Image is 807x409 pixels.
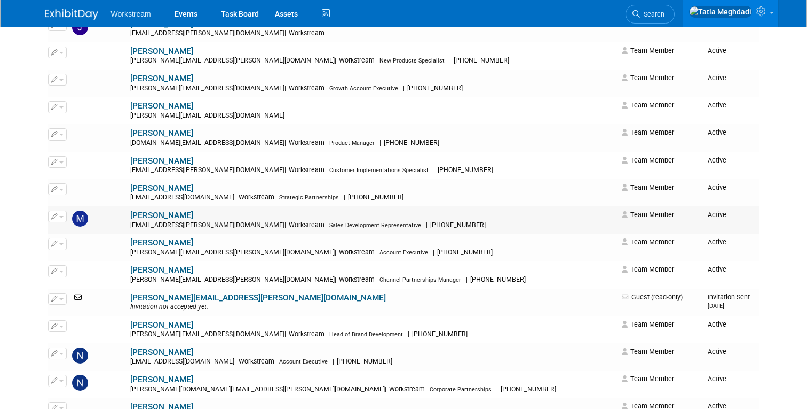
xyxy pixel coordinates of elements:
span: Active [708,47,726,55]
div: [PERSON_NAME][EMAIL_ADDRESS][PERSON_NAME][DOMAIN_NAME] [130,249,615,257]
span: New Products Specialist [379,57,445,64]
a: [PERSON_NAME] [130,265,193,275]
span: Corporate Partnerships [430,386,492,393]
div: [EMAIL_ADDRESS][PERSON_NAME][DOMAIN_NAME] [130,221,615,230]
span: Workstream [236,194,278,201]
span: Active [708,375,726,383]
span: | [449,57,451,64]
span: Head of Brand Development [329,331,403,338]
a: [PERSON_NAME] [130,19,193,29]
div: [PERSON_NAME][EMAIL_ADDRESS][PERSON_NAME][DOMAIN_NAME] [130,57,615,65]
span: Workstream [286,166,328,174]
span: Active [708,238,726,246]
span: | [433,249,434,256]
span: Account Executive [279,358,328,365]
small: [DATE] [708,303,724,310]
a: [PERSON_NAME] [130,156,193,166]
span: | [284,166,286,174]
a: [PERSON_NAME] [130,101,193,111]
img: ExhibitDay [45,9,98,20]
img: Natalie Jin [72,320,88,336]
span: [PHONE_NUMBER] [345,194,407,201]
span: | [408,330,409,338]
span: Team Member [622,348,674,356]
span: Guest (read-only) [622,293,683,301]
span: Active [708,265,726,273]
div: [PERSON_NAME][EMAIL_ADDRESS][DOMAIN_NAME] [130,84,615,93]
span: [PHONE_NUMBER] [434,249,496,256]
span: | [284,330,286,338]
span: [PHONE_NUMBER] [409,330,471,338]
span: | [344,194,345,201]
span: | [335,249,336,256]
span: | [403,84,405,92]
span: Active [708,74,726,82]
span: Team Member [622,47,674,55]
a: [PERSON_NAME] [130,74,193,83]
span: Active [708,183,726,191]
span: Sales Development Representative [329,222,421,229]
span: Account Executive [379,249,428,256]
div: [DOMAIN_NAME][EMAIL_ADDRESS][DOMAIN_NAME] [130,139,615,148]
div: [PERSON_NAME][EMAIL_ADDRESS][DOMAIN_NAME] [130,112,615,120]
a: [PERSON_NAME] [130,320,193,330]
span: Workstream [286,29,328,37]
span: Channel Partnerships Manager [379,276,461,283]
span: Team Member [622,128,674,136]
div: [PERSON_NAME][EMAIL_ADDRESS][DOMAIN_NAME] [130,330,615,339]
span: [PHONE_NUMBER] [428,221,489,229]
a: [PERSON_NAME] [130,183,193,193]
span: | [426,221,428,229]
span: [PHONE_NUMBER] [381,139,442,146]
img: Nicole Kim [72,375,88,391]
span: Workstream [111,10,151,18]
span: Team Member [622,183,674,191]
img: Josh Smith [72,101,88,117]
span: Growth Account Executive [329,85,398,92]
span: [PHONE_NUMBER] [405,84,466,92]
span: | [284,139,286,146]
span: Workstream [336,276,378,283]
img: Lexi Tenney [72,156,88,172]
span: Team Member [622,320,674,328]
div: [PERSON_NAME][DOMAIN_NAME][EMAIL_ADDRESS][PERSON_NAME][DOMAIN_NAME] [130,385,615,394]
span: Team Member [622,74,674,82]
img: Kai Sing Ng [72,128,88,144]
span: Workstream [286,139,328,146]
img: Nick Walters [72,348,88,364]
span: Team Member [622,101,674,109]
span: Product Manager [329,140,375,146]
span: Workstream [286,330,328,338]
span: | [335,276,336,283]
span: Active [708,128,726,136]
img: Matthew Conover [72,265,88,281]
span: Workstream [286,84,328,92]
span: Workstream [286,221,328,229]
span: [PHONE_NUMBER] [334,358,395,365]
span: Team Member [622,211,674,219]
a: [PERSON_NAME] [130,238,193,248]
img: Josh Lu [72,74,88,90]
a: [PERSON_NAME][EMAIL_ADDRESS][PERSON_NAME][DOMAIN_NAME] [130,293,386,303]
div: [PERSON_NAME][EMAIL_ADDRESS][PERSON_NAME][DOMAIN_NAME] [130,276,615,284]
img: John Guldner [72,47,88,63]
span: | [496,385,498,393]
span: Customer Implementations Specialist [329,167,429,174]
div: [EMAIL_ADDRESS][DOMAIN_NAME] [130,194,615,202]
span: [PHONE_NUMBER] [435,166,496,174]
span: [PHONE_NUMBER] [451,57,512,64]
span: | [466,276,468,283]
span: Team Member [622,238,674,246]
span: Search [640,10,664,18]
span: Active [708,320,726,328]
span: Active [708,101,726,109]
span: Invitation Sent [708,293,750,310]
div: [EMAIL_ADDRESS][PERSON_NAME][DOMAIN_NAME] [130,29,615,38]
span: | [284,221,286,229]
span: Team Member [622,375,674,383]
img: Makenna Clark [72,211,88,227]
span: | [335,57,336,64]
div: Invitation not accepted yet. [130,303,615,312]
a: [PERSON_NAME] [130,375,193,384]
span: Workstream [236,358,278,365]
